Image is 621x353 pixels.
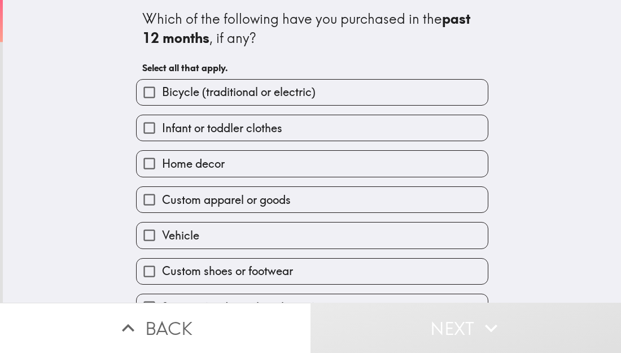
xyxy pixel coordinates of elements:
[137,294,488,320] button: Scooter (traditional or electric)
[162,192,291,208] span: Custom apparel or goods
[142,62,482,74] h6: Select all that apply.
[137,80,488,105] button: Bicycle (traditional or electric)
[162,84,316,100] span: Bicycle (traditional or electric)
[137,151,488,176] button: Home decor
[137,223,488,248] button: Vehicle
[162,299,317,315] span: Scooter (traditional or electric)
[162,156,225,172] span: Home decor
[162,120,282,136] span: Infant or toddler clothes
[142,10,482,47] div: Which of the following have you purchased in the , if any?
[162,228,199,243] span: Vehicle
[137,187,488,212] button: Custom apparel or goods
[310,303,621,353] button: Next
[137,259,488,284] button: Custom shoes or footwear
[162,263,293,279] span: Custom shoes or footwear
[137,115,488,141] button: Infant or toddler clothes
[142,10,474,46] b: past 12 months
